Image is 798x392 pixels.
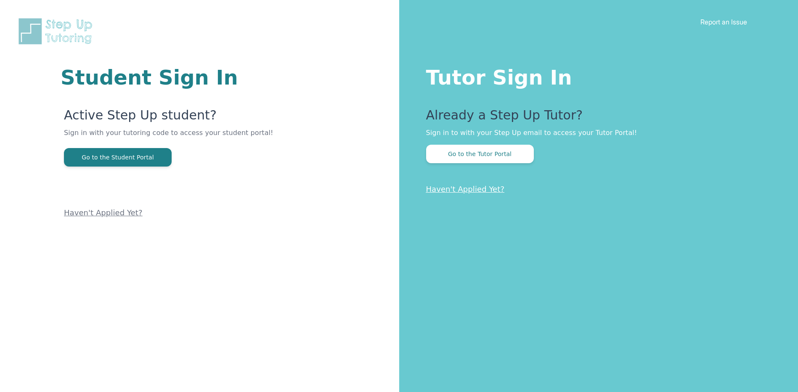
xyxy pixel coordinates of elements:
a: Report an Issue [700,18,747,26]
p: Sign in with your tutoring code to access your student portal! [64,128,298,148]
p: Already a Step Up Tutor? [426,108,765,128]
a: Go to the Tutor Portal [426,150,534,158]
a: Haven't Applied Yet? [426,185,505,193]
img: Step Up Tutoring horizontal logo [17,17,98,46]
a: Go to the Student Portal [64,153,172,161]
p: Sign in to with your Step Up email to access your Tutor Portal! [426,128,765,138]
h1: Tutor Sign In [426,64,765,87]
p: Active Step Up student? [64,108,298,128]
h1: Student Sign In [61,67,298,87]
button: Go to the Tutor Portal [426,145,534,163]
button: Go to the Student Portal [64,148,172,167]
a: Haven't Applied Yet? [64,208,143,217]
